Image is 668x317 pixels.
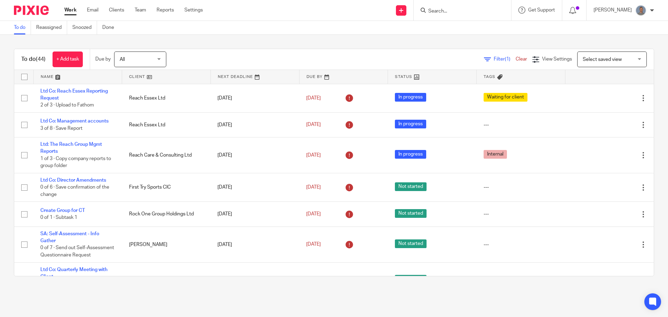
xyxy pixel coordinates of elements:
span: [DATE] [306,212,321,216]
td: [DATE] [210,112,299,137]
h1: To do [21,56,46,63]
span: 3 of 8 · Save Report [40,126,82,131]
span: [DATE] [306,242,321,247]
td: First Try Sports CIC [122,173,211,201]
div: --- [484,184,558,191]
a: Work [64,7,77,14]
span: [DATE] [306,185,321,190]
td: [DATE] [210,202,299,227]
span: Tags [484,75,495,79]
a: Clear [516,57,527,62]
span: 1 of 3 · Copy company reports to group folder [40,156,111,168]
span: 0 of 6 · Save confirmation of the change [40,185,109,197]
span: In progress [395,93,426,102]
span: Not started [395,209,427,218]
a: Ltd Co: Director Amendments [40,178,106,183]
td: [DATE] [210,84,299,112]
a: Ltd Co: Reach Essex Reporting Request [40,89,108,101]
span: 2 of 3 · Upload to Fathom [40,103,94,108]
td: [DATE] [210,173,299,201]
span: Not started [395,239,427,248]
span: Not started [395,275,427,284]
span: In progress [395,150,426,159]
td: Reach Essex Ltd [122,84,211,112]
a: Settings [184,7,203,14]
span: Internal [484,150,507,159]
span: Filter [494,57,516,62]
div: --- [484,241,558,248]
span: 0 of 1 · Subtask 1 [40,215,77,220]
td: Reach Essex Ltd [122,112,211,137]
p: Due by [95,56,111,63]
a: Snoozed [72,21,97,34]
td: [DATE] [210,262,299,298]
div: --- [484,211,558,217]
a: Email [87,7,98,14]
td: Rock One Group Holdings Ltd [122,202,211,227]
div: --- [484,121,558,128]
span: (44) [36,56,46,62]
input: Search [428,8,490,15]
span: (1) [505,57,510,62]
img: James%20Headshot.png [635,5,646,16]
a: To do [14,21,31,34]
span: 0 of 7 · Send out Self-Assessment Questionnaire Request [40,246,114,258]
a: Done [102,21,119,34]
a: Reassigned [36,21,67,34]
span: [DATE] [306,96,321,101]
p: [PERSON_NAME] [594,7,632,14]
span: [DATE] [306,122,321,127]
span: Waiting for client [484,93,527,102]
a: Create Group for CT [40,208,85,213]
a: Ltd: The Reach Group Mgmt Reports [40,142,102,154]
span: Select saved view [583,57,622,62]
td: [PERSON_NAME] [122,227,211,262]
span: In progress [395,120,426,128]
a: + Add task [53,51,83,67]
span: [DATE] [306,153,321,158]
td: Reach Care & Consulting Ltd [122,137,211,173]
td: [DATE] [210,137,299,173]
span: Get Support [528,8,555,13]
a: Ltd Co: Management accounts [40,119,109,124]
span: View Settings [542,57,572,62]
span: All [120,57,125,62]
a: Clients [109,7,124,14]
td: Very Nice Marketing Ltd [122,262,211,298]
a: SA: Self-Assessment - Info Gather [40,231,99,243]
td: [DATE] [210,227,299,262]
a: Reports [157,7,174,14]
a: Team [135,7,146,14]
span: Not started [395,182,427,191]
a: Ltd Co: Quarterly Meeting with Client [40,267,108,279]
img: Pixie [14,6,49,15]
